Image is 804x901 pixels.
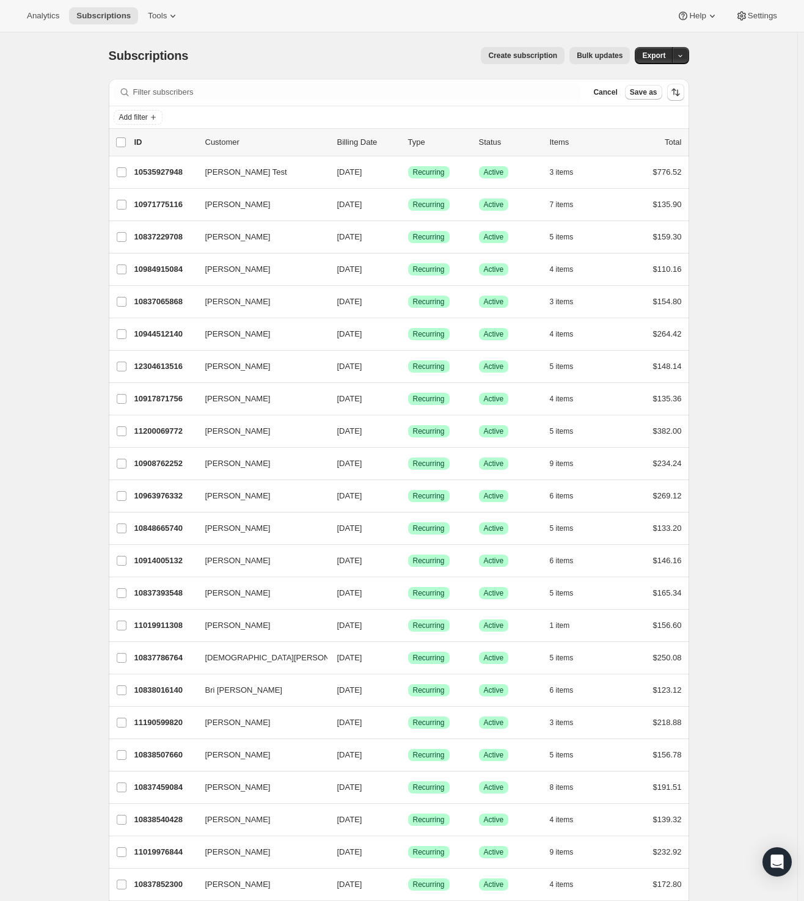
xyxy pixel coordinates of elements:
span: Bulk updates [577,51,623,60]
span: [PERSON_NAME] [205,328,271,340]
button: 6 items [550,552,587,569]
span: [DATE] [337,815,362,824]
p: 11200069772 [134,425,196,437]
span: 4 items [550,880,574,889]
div: 10837229708[PERSON_NAME][DATE]SuccessRecurringSuccessActive5 items$159.30 [134,228,682,246]
span: Analytics [27,11,59,21]
span: Active [484,264,504,274]
button: 5 items [550,520,587,537]
button: Export [635,47,673,64]
div: 10837786764[DEMOGRAPHIC_DATA][PERSON_NAME][DATE]SuccessRecurringSuccessActive5 items$250.08 [134,649,682,666]
button: Analytics [20,7,67,24]
span: Recurring [413,556,445,566]
span: [PERSON_NAME] [205,781,271,793]
p: 10837459084 [134,781,196,793]
span: [DATE] [337,750,362,759]
span: $232.92 [653,847,682,856]
span: Active [484,200,504,210]
span: Active [484,782,504,792]
span: [DATE] [337,264,362,274]
button: 5 items [550,649,587,666]
span: [PERSON_NAME] [205,231,271,243]
button: [PERSON_NAME] [198,421,320,441]
span: Export [642,51,665,60]
span: 5 items [550,750,574,760]
button: [PERSON_NAME] [198,227,320,247]
span: [PERSON_NAME] [205,263,271,275]
span: Recurring [413,653,445,663]
span: [PERSON_NAME] [205,425,271,437]
button: Create subscription [481,47,565,64]
span: 4 items [550,329,574,339]
span: [PERSON_NAME] Test [205,166,287,178]
span: 6 items [550,685,574,695]
span: Recurring [413,750,445,760]
button: [PERSON_NAME] [198,713,320,732]
span: Recurring [413,459,445,469]
span: Create subscription [488,51,557,60]
button: 3 items [550,714,587,731]
p: ID [134,136,196,148]
span: Active [484,297,504,307]
button: 4 items [550,811,587,828]
span: [DATE] [337,685,362,695]
span: [PERSON_NAME] [205,587,271,599]
span: [DATE] [337,167,362,177]
span: [PERSON_NAME] [205,814,271,826]
span: $135.36 [653,394,682,403]
span: 5 items [550,523,574,533]
p: 10535927948 [134,166,196,178]
button: [PERSON_NAME] [198,454,320,473]
span: $148.14 [653,362,682,371]
div: 10914005132[PERSON_NAME][DATE]SuccessRecurringSuccessActive6 items$146.16 [134,552,682,569]
span: [DATE] [337,232,362,241]
div: Open Intercom Messenger [762,847,792,877]
p: 10838507660 [134,749,196,761]
div: 10838016140Bri [PERSON_NAME][DATE]SuccessRecurringSuccessActive6 items$123.12 [134,682,682,699]
span: [DATE] [337,621,362,630]
p: 10914005132 [134,555,196,567]
button: [PERSON_NAME] [198,260,320,279]
span: Active [484,653,504,663]
span: Active [484,232,504,242]
button: [PERSON_NAME] [198,292,320,312]
p: Total [665,136,681,148]
div: 12304613516[PERSON_NAME][DATE]SuccessRecurringSuccessActive5 items$148.14 [134,358,682,375]
span: Recurring [413,394,445,404]
span: $250.08 [653,653,682,662]
p: 10837065868 [134,296,196,308]
button: 3 items [550,293,587,310]
span: [DATE] [337,782,362,792]
span: [PERSON_NAME] [205,458,271,470]
p: 10837229708 [134,231,196,243]
span: Cancel [593,87,617,97]
button: 5 items [550,423,587,440]
button: [PERSON_NAME] [198,778,320,797]
span: [DATE] [337,491,362,500]
button: [PERSON_NAME] [198,551,320,571]
span: [DATE] [337,329,362,338]
span: $110.16 [653,264,682,274]
p: 10837393548 [134,587,196,599]
span: [PERSON_NAME] [205,490,271,502]
button: Tools [141,7,186,24]
p: 10838016140 [134,684,196,696]
p: Status [479,136,540,148]
span: Recurring [413,880,445,889]
span: [DATE] [337,297,362,306]
p: 10837786764 [134,652,196,664]
p: 11019976844 [134,846,196,858]
span: Recurring [413,297,445,307]
div: 10963976332[PERSON_NAME][DATE]SuccessRecurringSuccessActive6 items$269.12 [134,487,682,505]
span: [PERSON_NAME] [205,749,271,761]
span: $234.24 [653,459,682,468]
div: 10837852300[PERSON_NAME][DATE]SuccessRecurringSuccessActive4 items$172.80 [134,876,682,893]
span: $139.32 [653,815,682,824]
span: Recurring [413,200,445,210]
button: 4 items [550,261,587,278]
span: Add filter [119,112,148,122]
span: Active [484,621,504,630]
div: 10838507660[PERSON_NAME][DATE]SuccessRecurringSuccessActive5 items$156.78 [134,746,682,764]
span: Active [484,880,504,889]
p: 10971775116 [134,199,196,211]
